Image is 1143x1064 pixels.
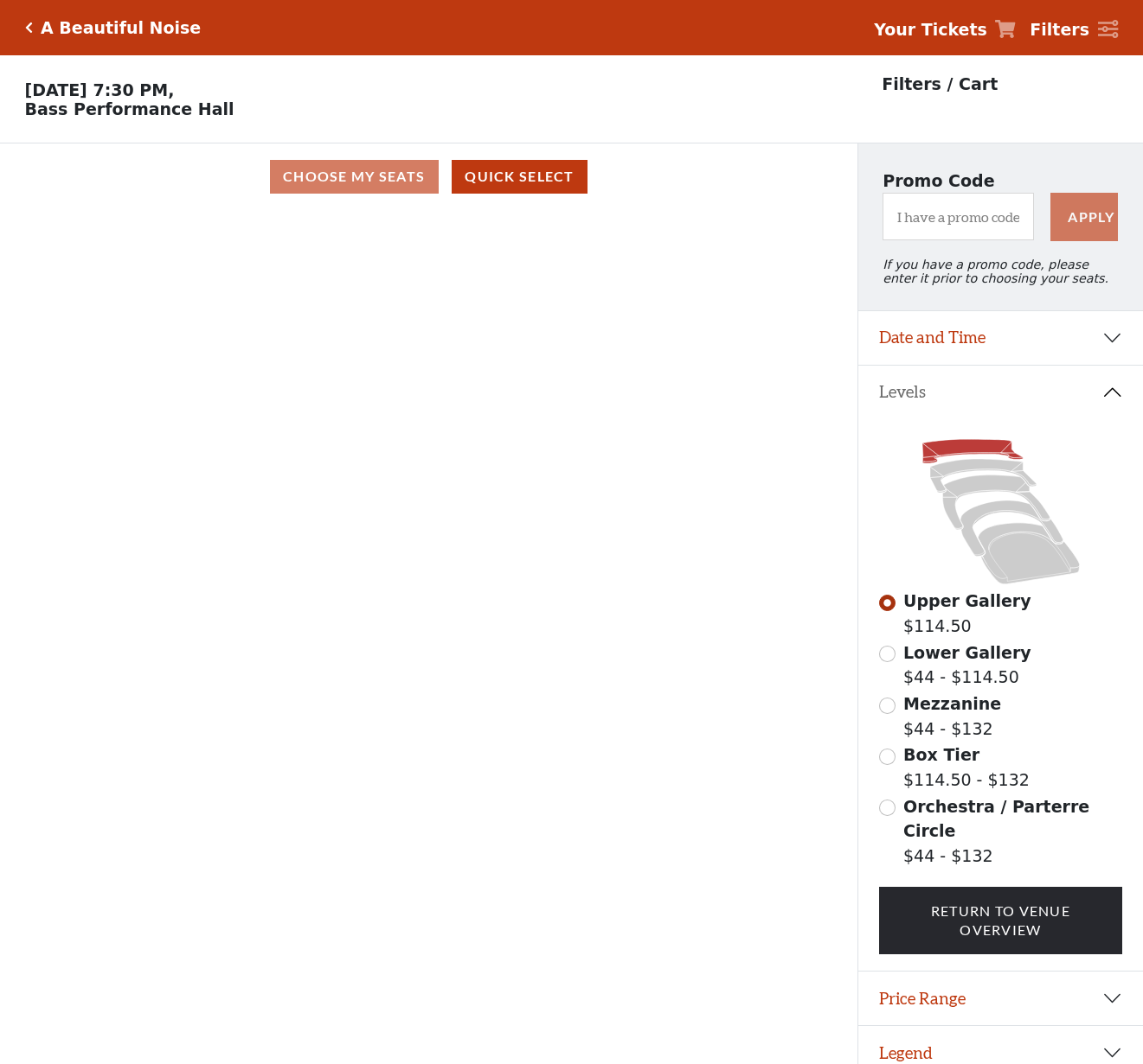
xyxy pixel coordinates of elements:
strong: Your Tickets [874,20,987,39]
label: $44 - $132 [903,794,1122,869]
h5: A Beautiful Noise [41,18,201,38]
a: Return To Venue Overview [879,887,1123,955]
p: If you have a promo code, please enter it prior to choosing your seats. [883,258,1118,285]
path: Box Tier - Seats Available: 14 [960,500,1063,557]
path: Upper Gallery - Seats Available: 251 [921,440,1022,464]
a: Filters [1030,17,1118,42]
label: $44 - $132 [903,691,1001,741]
span: Box Tier [903,745,979,764]
span: Upper Gallery [903,591,1031,610]
button: Date and Time [858,311,1143,365]
span: Orchestra / Parterre Circle [903,797,1089,841]
strong: Filters [1030,20,1089,39]
span: Lower Gallery [903,643,1031,662]
a: Your Tickets [874,17,1016,42]
label: $114.50 [903,589,1031,638]
path: Mezzanine - Seats Available: 20 [942,475,1050,530]
p: Promo Code [883,169,1118,194]
button: Price Range [858,972,1143,1025]
button: Quick Select [452,160,588,194]
label: $44 - $114.50 [903,640,1031,690]
input: I have a promo code [883,193,1034,240]
p: Filters / Cart [882,72,998,97]
label: $114.50 - $132 [903,742,1030,792]
span: Mezzanine [903,694,1001,713]
path: Orchestra / Parterre Circle - Seats Available: 6 [978,523,1080,584]
button: Levels [858,366,1143,419]
a: Click here to go back to filters [25,22,33,34]
path: Lower Gallery - Seats Available: 23 [929,459,1036,493]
